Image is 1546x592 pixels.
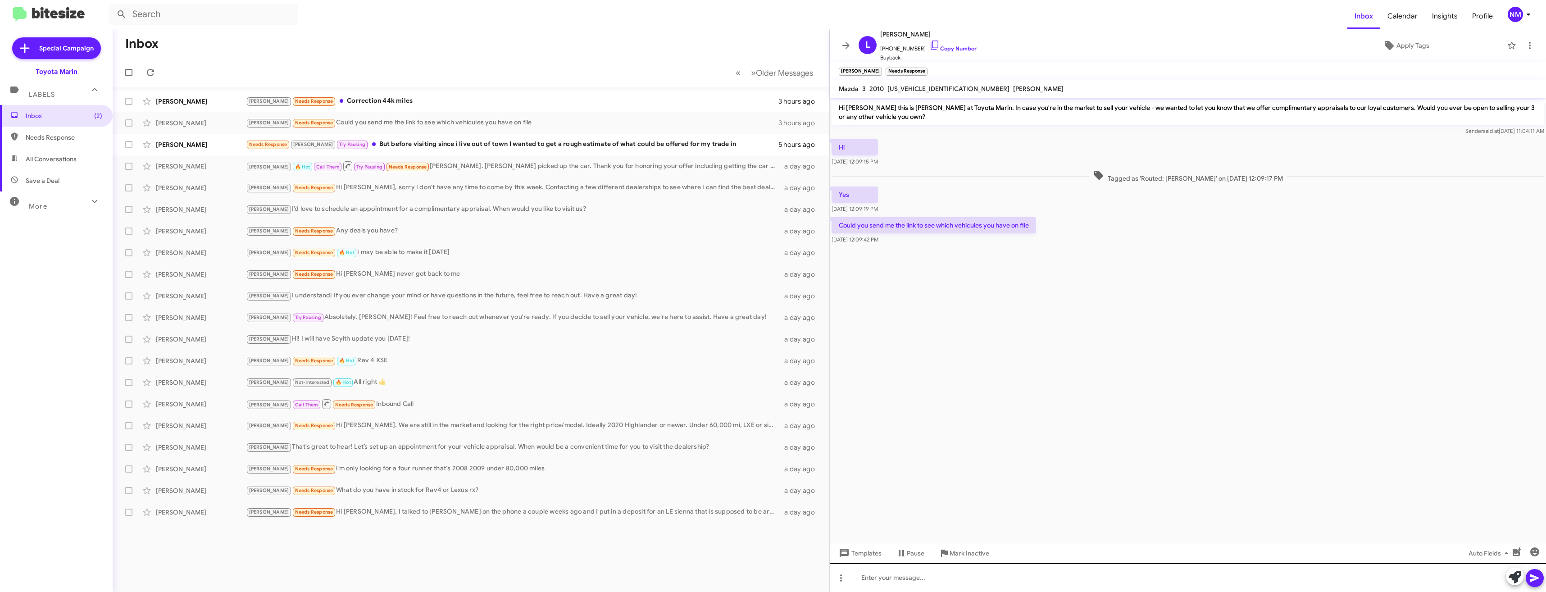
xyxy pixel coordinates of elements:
div: [PERSON_NAME] [156,421,246,430]
span: Needs Response [295,120,333,126]
span: All Conversations [26,155,77,164]
div: [PERSON_NAME] [156,443,246,452]
div: I’d love to schedule an appointment for a complimentary appraisal. When would you like to visit us? [246,204,779,214]
span: L [865,38,870,52]
span: [PERSON_NAME] [249,185,289,191]
span: Needs Response [295,98,333,104]
span: 🔥 Hot [339,358,355,364]
div: Hi [PERSON_NAME], I talked to [PERSON_NAME] on the phone a couple weeks ago and I put in a deposi... [246,507,779,517]
div: a day ago [779,464,822,474]
span: Call Them [295,402,318,408]
span: [PERSON_NAME] [249,206,289,212]
div: a day ago [779,227,822,236]
span: [PERSON_NAME] [249,98,289,104]
div: I may be able to make it [DATE] [246,247,779,258]
div: a day ago [779,162,822,171]
div: a day ago [779,443,822,452]
span: Try Pausing [295,314,321,320]
span: Not-Interested [295,379,330,385]
div: [PERSON_NAME] [156,378,246,387]
span: Calendar [1380,3,1425,29]
div: 3 hours ago [778,97,822,106]
span: Call Them [316,164,340,170]
div: That's great to hear! Let’s set up an appointment for your vehicle appraisal. When would be a con... [246,442,779,452]
span: Needs Response [295,185,333,191]
span: Needs Response [295,228,333,234]
a: Insights [1425,3,1465,29]
span: More [29,202,47,210]
h1: Inbox [125,36,159,51]
nav: Page navigation example [731,64,818,82]
div: But before visiting since i live out of town I wanted to get a rough estimate of what could be of... [246,139,778,150]
span: Needs Response [295,423,333,428]
input: Search [109,4,298,25]
span: Needs Response [335,402,373,408]
span: « [736,67,741,78]
div: Could you send me the link to see which vehicules you have on file [246,118,778,128]
span: [PERSON_NAME] [249,271,289,277]
span: [PERSON_NAME] [249,402,289,408]
div: [PERSON_NAME] [156,140,246,149]
div: [PERSON_NAME] [156,183,246,192]
span: [DATE] 12:09:19 PM [832,205,878,212]
div: Hi! I will have Seyith update you [DATE]! [246,334,779,344]
div: I understand! If you ever change your mind or have questions in the future, feel free to reach ou... [246,291,779,301]
span: 2010 [869,85,884,93]
span: [PERSON_NAME] [880,29,977,40]
div: Hi [PERSON_NAME], sorry I don't have any time to come by this week. Contacting a few different de... [246,182,779,193]
span: Inbox [26,111,102,120]
div: [PERSON_NAME] [156,356,246,365]
span: [PERSON_NAME] [249,487,289,493]
button: Pause [889,545,932,561]
span: [PERSON_NAME] [1013,85,1064,93]
span: [PERSON_NAME] [249,444,289,450]
a: Profile [1465,3,1500,29]
span: [PERSON_NAME] [249,466,289,472]
div: [PERSON_NAME] [156,248,246,257]
span: (2) [94,111,102,120]
p: Hi [PERSON_NAME] this is [PERSON_NAME] at Toyota Marin. In case you're in the market to sell your... [832,100,1544,125]
div: a day ago [779,248,822,257]
small: [PERSON_NAME] [839,68,882,76]
div: a day ago [779,400,822,409]
div: a day ago [779,508,822,517]
a: Copy Number [929,45,977,52]
span: Auto Fields [1469,545,1512,561]
span: Older Messages [756,68,813,78]
span: 3 [862,85,866,93]
span: [PERSON_NAME] [249,250,289,255]
div: [PERSON_NAME] [156,162,246,171]
div: [PERSON_NAME] [156,291,246,301]
span: Needs Response [295,271,333,277]
button: Mark Inactive [932,545,996,561]
div: Any deals you have? [246,226,779,236]
span: Needs Response [26,133,102,142]
span: Needs Response [295,466,333,472]
div: Hi [PERSON_NAME] never got back to me [246,269,779,279]
span: Try Pausing [356,164,382,170]
span: [PERSON_NAME] [249,228,289,234]
div: a day ago [779,356,822,365]
button: Next [746,64,818,82]
div: [PERSON_NAME] [156,400,246,409]
span: Tagged as 'Routed: [PERSON_NAME]' on [DATE] 12:09:17 PM [1090,170,1287,183]
div: [PERSON_NAME] [156,118,246,128]
span: [PERSON_NAME] [249,509,289,515]
div: Absolutely, [PERSON_NAME]! Feel free to reach out whenever you're ready. If you decide to sell yo... [246,312,779,323]
span: [PERSON_NAME] [249,358,289,364]
span: Needs Response [389,164,427,170]
div: What do you have in stock for Rav4 or Lexus rx? [246,485,779,496]
div: a day ago [779,421,822,430]
span: Pause [907,545,924,561]
button: Apply Tags [1309,37,1503,54]
span: Needs Response [249,141,287,147]
div: NM [1508,7,1523,22]
span: [PERSON_NAME] [249,423,289,428]
div: [PERSON_NAME] [156,270,246,279]
button: Templates [830,545,889,561]
div: a day ago [779,270,822,279]
span: Needs Response [295,487,333,493]
div: [PERSON_NAME]. [PERSON_NAME] picked up the car. Thank you for honoring your offer including getti... [246,160,779,172]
